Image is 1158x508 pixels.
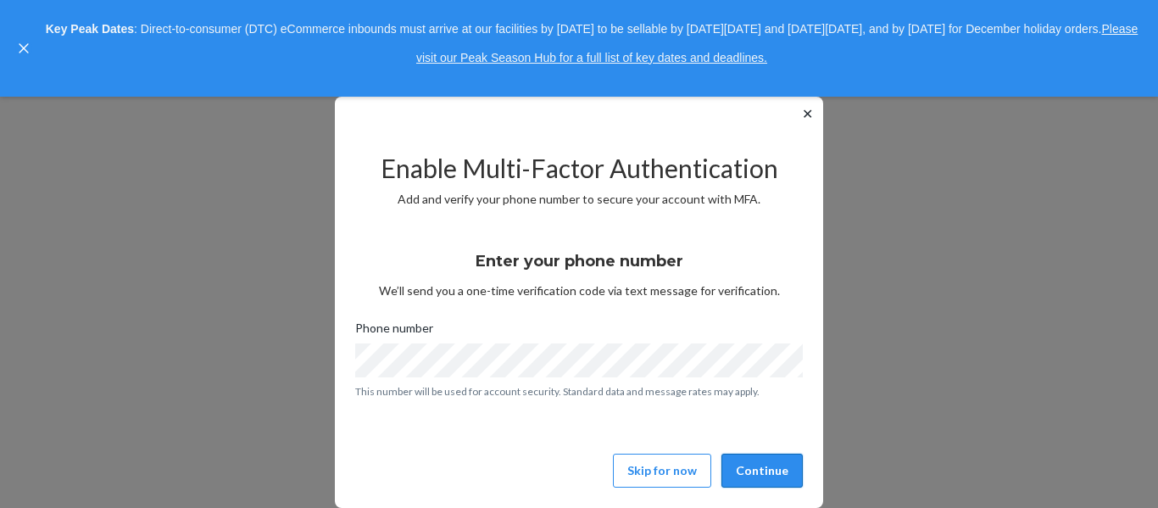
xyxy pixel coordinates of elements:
button: Skip for now [613,454,711,488]
p: : Direct-to-consumer (DTC) eCommerce inbounds must arrive at our facilities by [DATE] to be sella... [41,15,1143,72]
p: Add and verify your phone number to secure your account with MFA. [355,191,803,208]
p: This number will be used for account security. Standard data and message rates may apply. [355,384,803,399]
button: Continue [721,454,803,488]
a: Please visit our Peak Season Hub for a full list of key dates and deadlines. [416,22,1138,64]
button: close, [15,40,32,57]
button: ✕ [799,103,816,124]
h3: Enter your phone number [476,250,683,272]
strong: Key Peak Dates [46,22,134,36]
h2: Enable Multi-Factor Authentication [355,154,803,182]
div: We’ll send you a one-time verification code via text message for verification. [355,237,803,299]
span: Phone number [355,320,433,343]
